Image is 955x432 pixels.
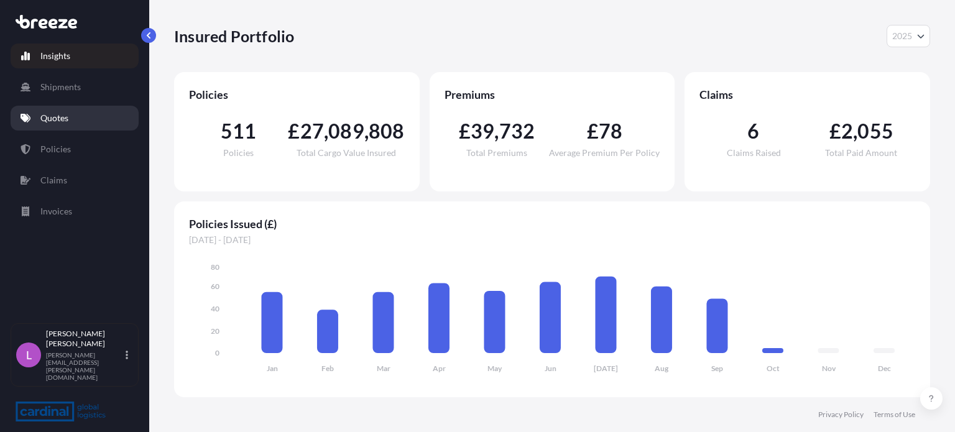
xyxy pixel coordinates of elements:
[587,121,599,141] span: £
[297,149,396,157] span: Total Cargo Value Insured
[818,410,864,420] a: Privacy Policy
[599,121,622,141] span: 78
[288,121,300,141] span: £
[189,87,405,102] span: Policies
[324,121,328,141] span: ,
[825,149,897,157] span: Total Paid Amount
[223,149,254,157] span: Policies
[466,149,527,157] span: Total Premiums
[878,364,891,373] tspan: Dec
[822,364,836,373] tspan: Nov
[189,216,915,231] span: Policies Issued (£)
[594,364,618,373] tspan: [DATE]
[11,199,139,224] a: Invoices
[494,121,499,141] span: ,
[369,121,405,141] span: 808
[328,121,364,141] span: 089
[364,121,369,141] span: ,
[11,44,139,68] a: Insights
[853,121,857,141] span: ,
[40,112,68,124] p: Quotes
[221,121,257,141] span: 511
[829,121,841,141] span: £
[300,121,324,141] span: 27
[747,121,759,141] span: 6
[40,50,70,62] p: Insights
[267,364,278,373] tspan: Jan
[40,174,67,186] p: Claims
[445,87,660,102] span: Premiums
[26,349,32,361] span: L
[874,410,915,420] a: Terms of Use
[433,364,446,373] tspan: Apr
[321,364,334,373] tspan: Feb
[211,304,219,313] tspan: 40
[211,326,219,336] tspan: 20
[545,364,556,373] tspan: Jun
[46,351,123,381] p: [PERSON_NAME][EMAIL_ADDRESS][PERSON_NAME][DOMAIN_NAME]
[174,26,294,46] p: Insured Portfolio
[767,364,780,373] tspan: Oct
[40,205,72,218] p: Invoices
[11,75,139,99] a: Shipments
[887,25,930,47] button: Year Selector
[841,121,853,141] span: 2
[211,282,219,291] tspan: 60
[215,348,219,357] tspan: 0
[40,81,81,93] p: Shipments
[471,121,494,141] span: 39
[11,168,139,193] a: Claims
[857,121,893,141] span: 055
[211,262,219,272] tspan: 80
[487,364,502,373] tspan: May
[892,30,912,42] span: 2025
[549,149,660,157] span: Average Premium Per Policy
[727,149,781,157] span: Claims Raised
[459,121,471,141] span: £
[40,143,71,155] p: Policies
[46,329,123,349] p: [PERSON_NAME] [PERSON_NAME]
[499,121,535,141] span: 732
[16,402,106,421] img: organization-logo
[655,364,669,373] tspan: Aug
[711,364,723,373] tspan: Sep
[11,137,139,162] a: Policies
[699,87,915,102] span: Claims
[189,234,915,246] span: [DATE] - [DATE]
[11,106,139,131] a: Quotes
[377,364,390,373] tspan: Mar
